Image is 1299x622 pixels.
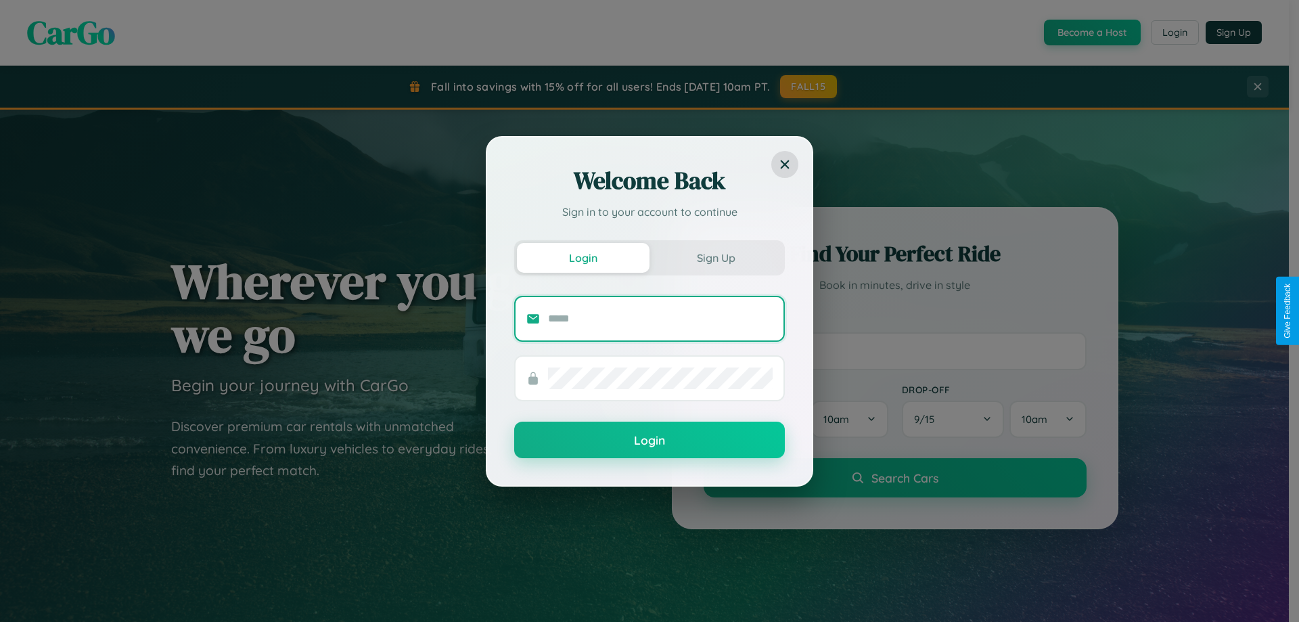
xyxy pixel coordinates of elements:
[514,204,785,220] p: Sign in to your account to continue
[514,164,785,197] h2: Welcome Back
[1283,284,1292,338] div: Give Feedback
[517,243,649,273] button: Login
[649,243,782,273] button: Sign Up
[514,422,785,458] button: Login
